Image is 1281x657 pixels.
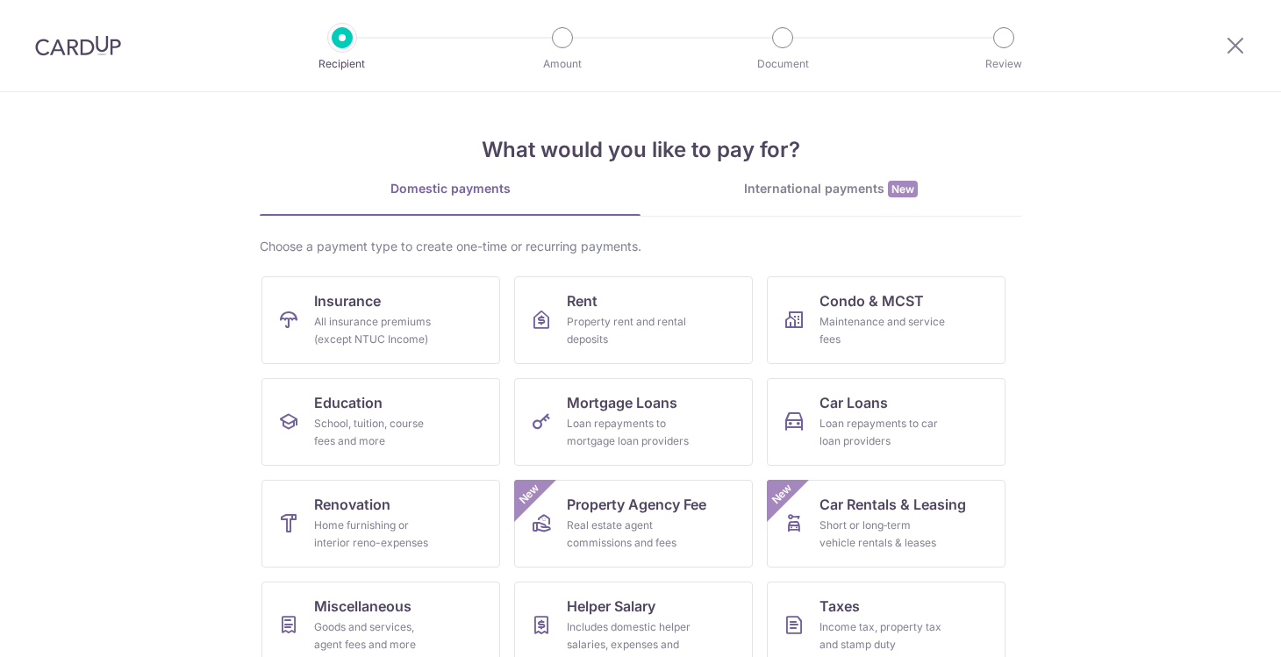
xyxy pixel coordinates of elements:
div: Loan repayments to car loan providers [819,415,946,450]
span: Mortgage Loans [567,392,677,413]
div: Choose a payment type to create one-time or recurring payments. [260,238,1021,255]
a: RenovationHome furnishing or interior reno-expenses [261,480,500,568]
span: Car Loans [819,392,888,413]
div: Home furnishing or interior reno-expenses [314,517,440,552]
a: Car LoansLoan repayments to car loan providers [767,378,1005,466]
span: New [515,480,544,509]
div: Domestic payments [260,180,640,197]
span: Renovation [314,494,390,515]
span: Taxes [819,596,860,617]
a: Condo & MCSTMaintenance and service fees [767,276,1005,364]
a: InsuranceAll insurance premiums (except NTUC Income) [261,276,500,364]
img: CardUp [35,35,121,56]
span: Miscellaneous [314,596,411,617]
div: Maintenance and service fees [819,313,946,348]
a: Property Agency FeeReal estate agent commissions and feesNew [514,480,753,568]
div: Property rent and rental deposits [567,313,693,348]
div: All insurance premiums (except NTUC Income) [314,313,440,348]
div: Income tax, property tax and stamp duty [819,618,946,653]
p: Review [939,55,1069,73]
a: Car Rentals & LeasingShort or long‑term vehicle rentals & leasesNew [767,480,1005,568]
span: Education [314,392,383,413]
span: New [888,181,918,197]
div: Loan repayments to mortgage loan providers [567,415,693,450]
span: New [768,480,797,509]
div: School, tuition, course fees and more [314,415,440,450]
div: Goods and services, agent fees and more [314,618,440,653]
a: RentProperty rent and rental deposits [514,276,753,364]
h4: What would you like to pay for? [260,134,1021,166]
p: Recipient [277,55,407,73]
div: International payments [640,180,1021,198]
div: Short or long‑term vehicle rentals & leases [819,517,946,552]
div: Real estate agent commissions and fees [567,517,693,552]
a: EducationSchool, tuition, course fees and more [261,378,500,466]
p: Amount [497,55,627,73]
span: Property Agency Fee [567,494,706,515]
span: Helper Salary [567,596,655,617]
a: Mortgage LoansLoan repayments to mortgage loan providers [514,378,753,466]
p: Document [718,55,848,73]
span: Rent [567,290,598,311]
span: Insurance [314,290,381,311]
span: Condo & MCST [819,290,924,311]
span: Car Rentals & Leasing [819,494,966,515]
